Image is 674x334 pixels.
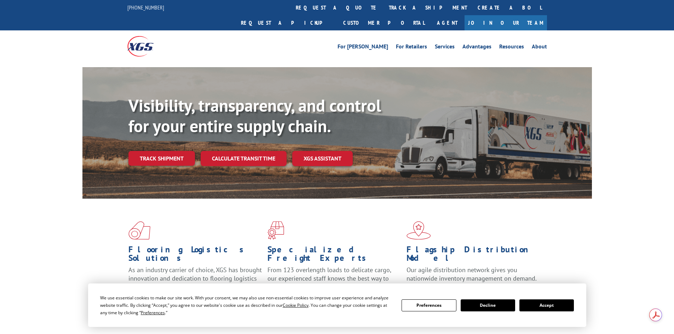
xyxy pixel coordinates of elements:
a: Track shipment [128,151,195,166]
a: Join Our Team [465,15,547,30]
img: xgs-icon-total-supply-chain-intelligence-red [128,221,150,240]
button: Accept [519,299,574,311]
a: Resources [499,44,524,52]
b: Visibility, transparency, and control for your entire supply chain. [128,94,381,137]
a: Customer Portal [338,15,430,30]
span: Cookie Policy [283,302,309,308]
p: From 123 overlength loads to delicate cargo, our experienced staff knows the best way to move you... [267,266,401,297]
a: Services [435,44,455,52]
span: Our agile distribution network gives you nationwide inventory management on demand. [407,266,537,282]
a: Request a pickup [236,15,338,30]
span: Preferences [141,310,165,316]
h1: Specialized Freight Experts [267,245,401,266]
a: [PHONE_NUMBER] [127,4,164,11]
a: Calculate transit time [201,151,287,166]
a: For [PERSON_NAME] [338,44,388,52]
div: Cookie Consent Prompt [88,283,586,327]
h1: Flagship Distribution Model [407,245,540,266]
img: xgs-icon-focused-on-flooring-red [267,221,284,240]
span: As an industry carrier of choice, XGS has brought innovation and dedication to flooring logistics... [128,266,262,291]
h1: Flooring Logistics Solutions [128,245,262,266]
a: Agent [430,15,465,30]
a: Advantages [462,44,491,52]
button: Decline [461,299,515,311]
img: xgs-icon-flagship-distribution-model-red [407,221,431,240]
button: Preferences [402,299,456,311]
a: For Retailers [396,44,427,52]
a: About [532,44,547,52]
a: XGS ASSISTANT [292,151,353,166]
div: We use essential cookies to make our site work. With your consent, we may also use non-essential ... [100,294,393,316]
